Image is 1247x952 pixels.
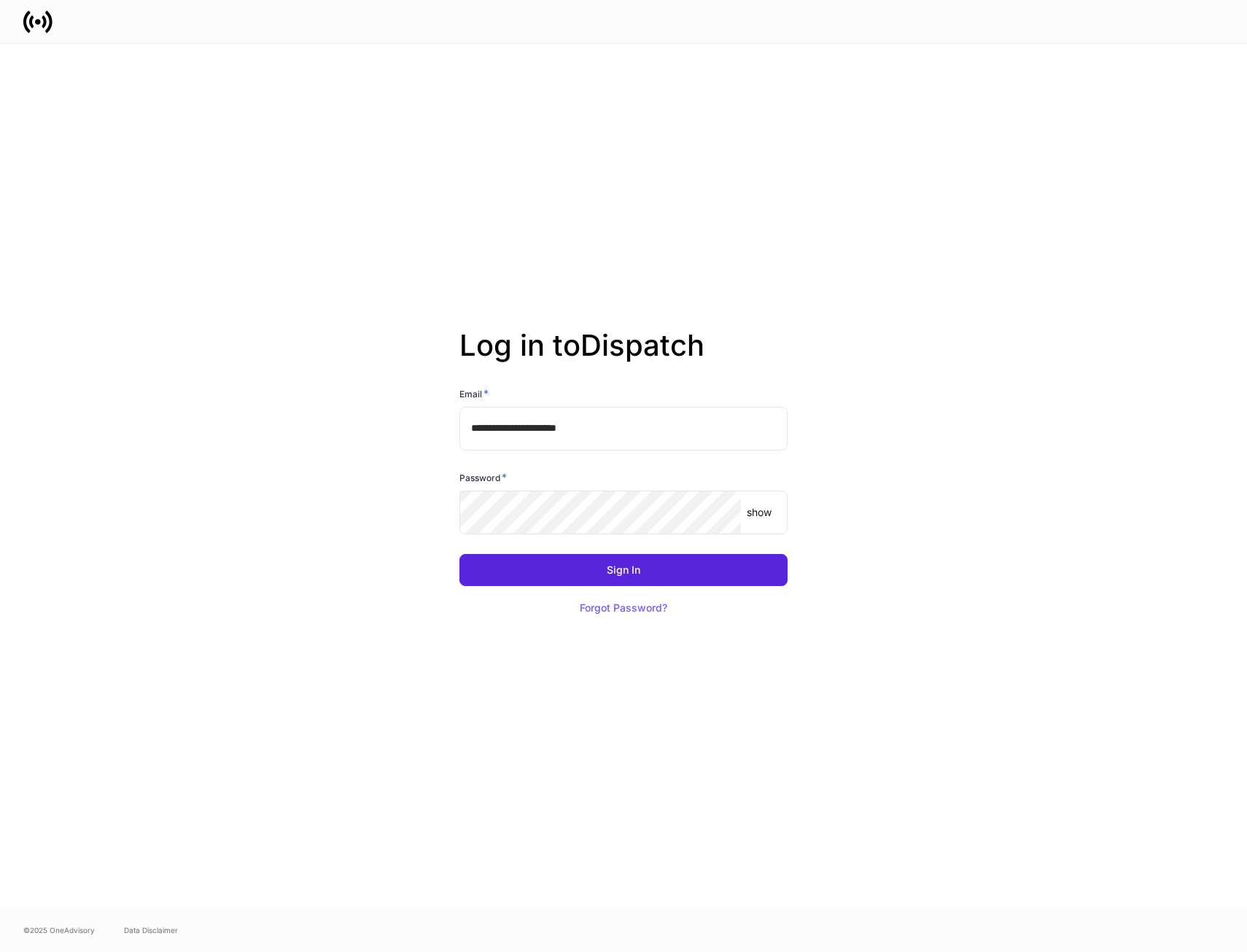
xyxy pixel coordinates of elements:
a: Data Disclaimer [124,924,178,936]
h6: Email [459,386,489,401]
span: © 2025 OneAdvisory [23,924,95,936]
h6: Password [459,470,507,485]
h2: Log in to Dispatch [459,328,788,386]
div: Sign In [607,565,640,575]
div: Forgot Password? [580,603,667,613]
p: show [747,505,772,520]
button: Forgot Password? [562,592,685,624]
button: Sign In [459,554,788,586]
